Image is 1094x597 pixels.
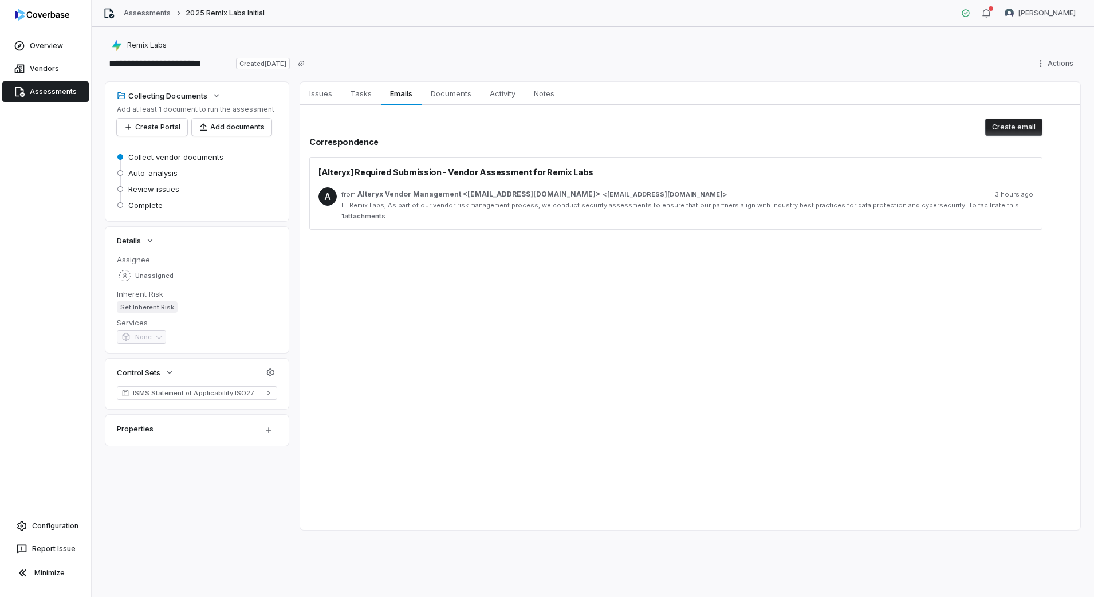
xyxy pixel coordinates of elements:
[117,386,277,400] a: ISMS Statement of Applicability ISO27001 2022
[236,58,290,69] span: Created [DATE]
[113,362,178,383] button: Control Sets
[318,187,337,206] span: A
[117,235,141,246] span: Details
[128,152,223,162] span: Collect vendor documents
[1005,9,1014,18] img: Diana Esparza avatar
[291,53,312,74] button: Copy link
[2,58,89,79] a: Vendors
[186,9,265,18] span: 2025 Remix Labs Initial
[127,41,167,50] span: Remix Labs
[117,367,160,378] span: Control Sets
[1033,55,1080,72] button: Actions
[117,289,277,299] dt: Inherent Risk
[346,86,376,101] span: Tasks
[128,200,163,210] span: Complete
[426,86,476,101] span: Documents
[985,119,1042,136] button: Create email
[529,86,559,101] span: Notes
[117,119,187,136] button: Create Portal
[998,5,1083,22] button: Diana Esparza avatar[PERSON_NAME]
[341,212,1033,221] span: 1 attachments
[385,86,416,101] span: Emails
[124,9,171,18] a: Assessments
[192,119,271,136] button: Add documents
[2,36,89,56] a: Overview
[357,190,600,199] span: Alteryx Vendor Management <[EMAIL_ADDRESS][DOMAIN_NAME]>
[2,81,89,102] a: Assessments
[341,201,1033,210] div: Hi Remix Labs, As part of our vendor risk management process, we conduct security assessments to ...
[135,272,174,280] span: Unassigned
[309,136,1042,148] h2: Correspondence
[128,168,178,178] span: Auto-analysis
[128,184,179,194] span: Review issues
[117,105,274,114] p: Add at least 1 document to run the assessment
[5,539,86,559] button: Report Issue
[113,230,158,251] button: Details
[1018,9,1076,18] span: [PERSON_NAME]
[5,516,86,536] a: Configuration
[133,388,261,398] span: ISMS Statement of Applicability ISO27001 2022
[117,91,207,101] div: Collecting Documents
[485,86,520,101] span: Activity
[15,9,69,21] img: logo-D7KZi-bG.svg
[108,35,170,56] button: https://remixlabs.com/Remix Labs
[995,190,1033,199] span: 3 hours ago
[117,301,178,313] span: Set Inherent Risk
[117,317,277,328] dt: Services
[357,190,727,199] span: >
[318,166,593,178] span: [Alteryx] Required Submission - Vendor Assessment for Remix Labs
[603,190,607,199] span: <
[607,190,723,199] span: [EMAIL_ADDRESS][DOMAIN_NAME]
[305,86,337,101] span: Issues
[113,85,225,106] button: Collecting Documents
[341,190,353,199] span: from
[117,254,277,265] dt: Assignee
[5,561,86,584] button: Minimize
